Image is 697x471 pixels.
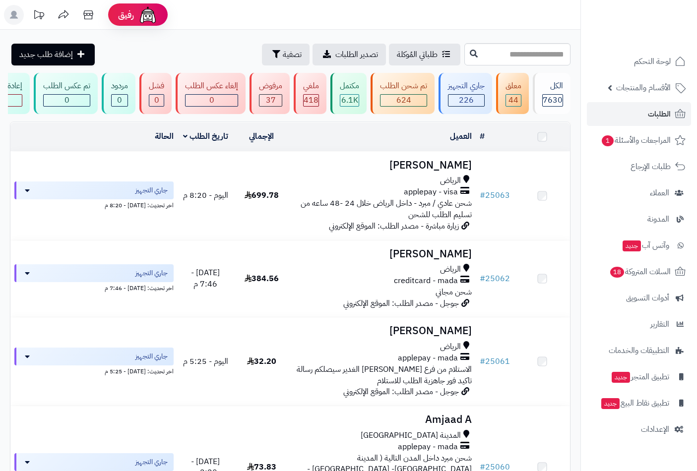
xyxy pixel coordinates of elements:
span: تطبيق المتجر [611,370,669,384]
span: تطبيق نقاط البيع [600,396,669,410]
a: تطبيق المتجرجديد [587,365,691,389]
span: 0 [154,94,159,106]
span: شحن مجاني [436,286,472,298]
span: الاستلام من فرع [PERSON_NAME] الغدير سيصلكم رسالة تاكيد فور جاهزية الطلب للاستلام [297,363,472,387]
div: تم شحن الطلب [380,80,427,92]
a: جاري التجهيز 226 [437,73,494,114]
button: تصفية [262,44,310,65]
span: جوجل - مصدر الطلب: الموقع الإلكتروني [343,386,459,398]
span: التقارير [650,317,669,331]
span: 18 [610,267,624,278]
span: جاري التجهيز [135,268,168,278]
a: الكل7630 [531,73,572,114]
a: الطلبات [587,102,691,126]
div: تم عكس الطلب [43,80,90,92]
span: applepay - mada [398,353,458,364]
span: أدوات التسويق [626,291,669,305]
a: التقارير [587,312,691,336]
span: 699.78 [245,189,279,201]
a: إضافة طلب جديد [11,44,95,65]
div: 0 [44,95,90,106]
div: 226 [448,95,484,106]
span: 6.1K [341,94,358,106]
h3: [PERSON_NAME] [294,160,472,171]
span: اليوم - 5:25 م [183,355,228,367]
a: الإعدادات [587,417,691,441]
span: الطلبات [648,107,671,121]
a: تاريخ الطلب [183,130,228,142]
a: المراجعات والأسئلة1 [587,128,691,152]
span: جوجل - مصدر الطلب: الموقع الإلكتروني [343,297,459,309]
span: 37 [266,94,276,106]
span: تصدير الطلبات [335,49,378,60]
img: ai-face.png [138,5,158,25]
span: طلباتي المُوكلة [397,49,438,60]
span: 624 [396,94,411,106]
span: إضافة طلب جديد [19,49,73,60]
span: جديد [623,240,641,251]
span: 226 [459,94,474,106]
span: تصفية [283,49,302,60]
a: مردود 0 [100,73,137,114]
span: زيارة مباشرة - مصدر الطلب: الموقع الإلكتروني [329,220,459,232]
div: 44 [506,95,521,106]
div: اخر تحديث: [DATE] - 7:46 م [14,282,174,293]
div: اخر تحديث: [DATE] - 5:25 م [14,365,174,376]
span: 44 [508,94,518,106]
div: 6114 [340,95,359,106]
span: رفيق [118,9,134,21]
span: جديد [601,398,620,409]
span: 384.56 [245,273,279,285]
a: #25063 [480,189,510,201]
a: العملاء [587,181,691,205]
span: وآتس آب [622,238,669,252]
a: أدوات التسويق [587,286,691,310]
div: الكل [542,80,563,92]
a: #25061 [480,355,510,367]
a: تصدير الطلبات [313,44,386,65]
a: التطبيقات والخدمات [587,339,691,362]
span: جاري التجهيز [135,352,168,361]
span: 418 [304,94,318,106]
span: التطبيقات والخدمات [609,344,669,357]
div: معلق [506,80,521,92]
span: # [480,189,485,201]
span: الإعدادات [641,422,669,436]
a: مرفوض 37 [248,73,292,114]
a: معلق 44 [494,73,531,114]
span: applepay - visa [404,186,458,198]
a: تحديثات المنصة [26,5,51,27]
span: المدونة [647,212,669,226]
span: 1 [602,135,614,146]
span: الرياض [440,264,461,275]
div: ملغي [303,80,319,92]
div: اخر تحديث: [DATE] - 8:20 م [14,199,174,210]
span: 7630 [543,94,563,106]
span: شحن عادي / مبرد - داخل الرياض خلال 24 -48 ساعه من تسليم الطلب للشحن [301,197,472,221]
span: 0 [117,94,122,106]
a: إلغاء عكس الطلب 0 [174,73,248,114]
span: creditcard - mada [394,275,458,287]
div: مرفوض [259,80,282,92]
span: العملاء [650,186,669,200]
div: 0 [186,95,238,106]
a: طلبات الإرجاع [587,155,691,178]
div: 418 [304,95,318,106]
a: فشل 0 [137,73,174,114]
span: الرياض [440,175,461,186]
div: مردود [111,80,128,92]
div: 37 [259,95,282,106]
a: الإجمالي [249,130,274,142]
span: # [480,355,485,367]
a: تطبيق نقاط البيعجديد [587,391,691,415]
span: الأقسام والمنتجات [616,81,671,95]
a: العميل [450,130,472,142]
div: 0 [149,95,164,106]
span: جديد [612,372,630,383]
div: فشل [149,80,164,92]
a: مكتمل 6.1K [328,73,369,114]
a: السلات المتروكة18 [587,260,691,284]
a: طلباتي المُوكلة [389,44,460,65]
span: [DATE] - 7:46 م [191,267,220,290]
h3: [PERSON_NAME] [294,325,472,337]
